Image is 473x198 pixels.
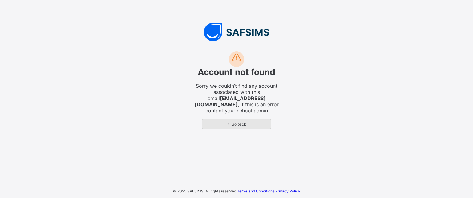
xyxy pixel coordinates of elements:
img: SAFSIMS Logo [144,23,329,41]
strong: [EMAIL_ADDRESS][DOMAIN_NAME] [195,95,266,107]
span: Sorry we couldn’t find any account associated with this email , if this is an error contact your ... [193,83,280,114]
span: ← Go back [207,122,266,127]
span: © 2025 SAFSIMS. All rights reserved. [173,189,237,193]
a: Terms and Conditions [237,189,274,193]
span: · [237,189,300,193]
span: Account not found [198,67,275,77]
a: Privacy Policy [275,189,300,193]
